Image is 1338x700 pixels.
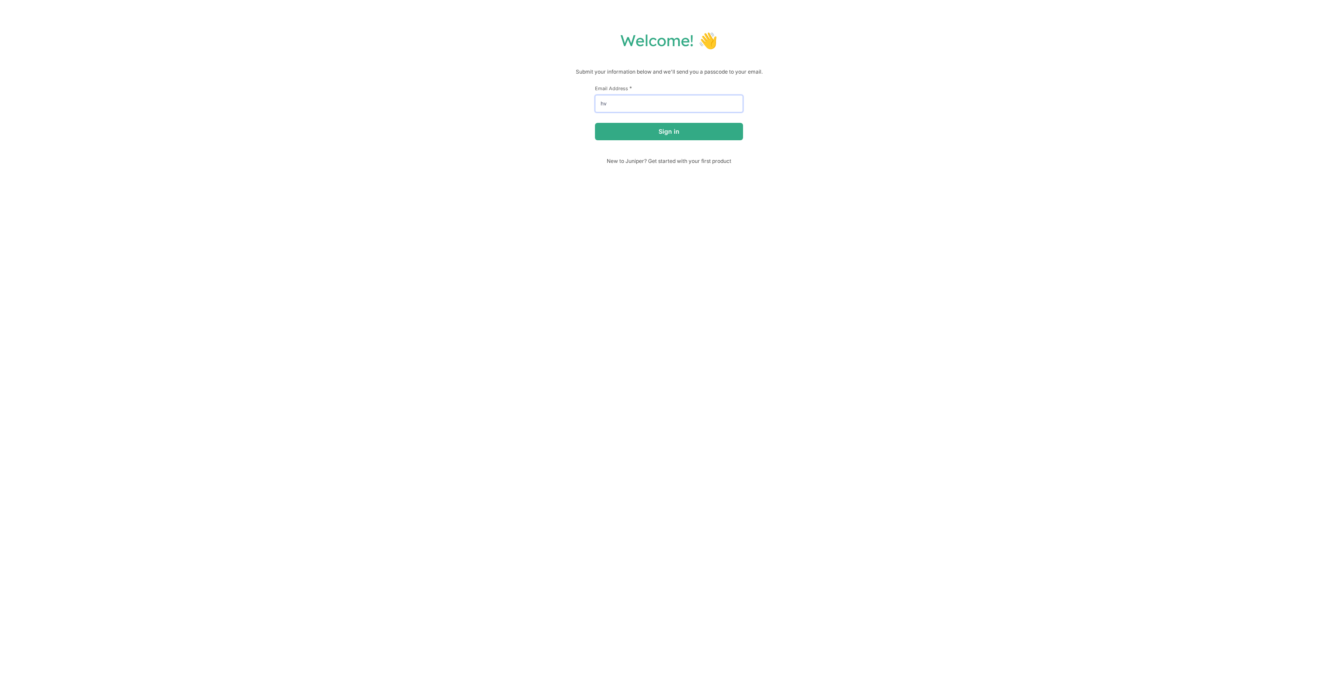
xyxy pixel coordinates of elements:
h1: Welcome! 👋 [9,30,1329,50]
span: This field is required. [629,85,632,91]
input: email@example.com [595,95,743,112]
span: New to Juniper? Get started with your first product [595,158,743,164]
p: Submit your information below and we'll send you a passcode to your email. [9,68,1329,76]
label: Email Address [595,85,743,91]
button: Sign in [595,123,743,140]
